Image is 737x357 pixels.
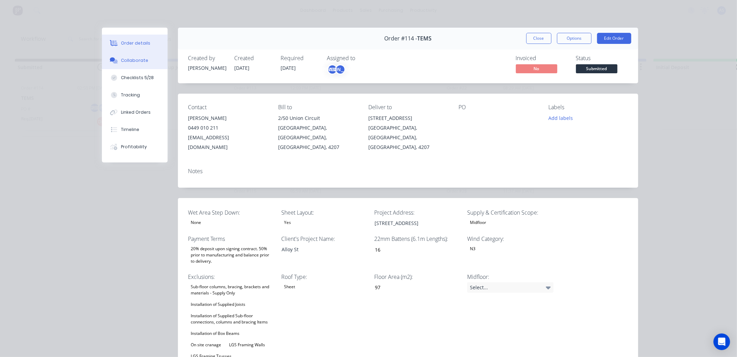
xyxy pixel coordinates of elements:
[188,113,267,123] div: [PERSON_NAME]
[102,52,168,69] button: Collaborate
[467,208,554,217] label: Supply & Certification Scope:
[188,133,267,152] div: [EMAIL_ADDRESS][DOMAIN_NAME]
[281,235,368,243] label: Client's Project Name:
[281,55,319,62] div: Required
[327,64,346,75] button: AS[PERSON_NAME]
[188,218,204,227] div: None
[121,40,150,46] div: Order details
[576,55,628,62] div: Status
[121,75,154,81] div: Checklists 5/28
[374,235,461,243] label: 22mm Battens (6.1m Lengths):
[188,123,267,133] div: 0449 010 211
[327,55,396,62] div: Assigned to
[467,282,554,293] div: Select...
[102,86,168,104] button: Tracking
[597,33,631,44] button: Edit Order
[278,123,357,152] div: [GEOGRAPHIC_DATA], [GEOGRAPHIC_DATA], [GEOGRAPHIC_DATA], 4207
[188,113,267,152] div: [PERSON_NAME]0449 010 211[EMAIL_ADDRESS][DOMAIN_NAME]
[188,104,267,111] div: Contact
[549,104,628,111] div: Labels
[188,300,248,309] div: Installation of Supplied Joists
[102,69,168,86] button: Checklists 5/28
[714,333,730,350] div: Open Intercom Messenger
[576,64,617,75] button: Submitted
[188,64,226,72] div: [PERSON_NAME]
[188,235,275,243] label: Payment Terms
[188,329,243,338] div: Installation of Box Beams
[121,92,140,98] div: Tracking
[188,282,275,298] div: Sub-floor columns, bracing, brackets and materials - Supply Only
[188,208,275,217] label: Wet Area Step Down:
[369,218,455,228] div: [STREET_ADDRESS]
[467,235,554,243] label: Wind Category:
[227,340,268,349] div: LGS Framing Walls
[557,33,592,44] button: Options
[235,65,250,71] span: [DATE]
[102,121,168,138] button: Timeline
[281,282,298,291] div: Sheet
[188,244,275,266] div: 20% deposit upon signing contract. 50% prior to manufacturing and balance prior to delivery.
[374,208,461,217] label: Project Address:
[278,104,357,111] div: Bill to
[368,113,447,123] div: [STREET_ADDRESS]
[188,273,275,281] label: Exclusions:
[235,55,273,62] div: Created
[369,244,460,255] input: Enter number...
[417,35,432,42] span: TEMS
[121,144,147,150] div: Profitability
[459,104,538,111] div: PO
[188,311,275,327] div: Installation of Supplied Sub-floor connections, columns and bracing Items
[281,218,294,227] div: Yes
[545,113,577,123] button: Add labels
[188,168,628,175] div: Notes
[121,109,151,115] div: Linked Orders
[276,244,362,254] div: Alloy St
[278,113,357,123] div: 2/50 Union Circuit
[516,64,557,73] span: No
[516,55,568,62] div: Invoiced
[335,64,346,75] div: [PERSON_NAME]
[121,126,139,133] div: Timeline
[369,282,460,293] input: Enter number...
[526,33,551,44] button: Close
[368,113,447,152] div: [STREET_ADDRESS][GEOGRAPHIC_DATA], [GEOGRAPHIC_DATA], [GEOGRAPHIC_DATA], 4207
[102,35,168,52] button: Order details
[374,273,461,281] label: Floor Area (m2):
[102,138,168,156] button: Profitability
[281,208,368,217] label: Sheet Layout:
[467,218,489,227] div: Midfloor
[576,64,617,73] span: Submitted
[467,273,554,281] label: Midfloor:
[102,104,168,121] button: Linked Orders
[384,35,417,42] span: Order #114 -
[121,57,148,64] div: Collaborate
[467,244,478,253] div: N3
[188,340,224,349] div: On site cranage
[188,55,226,62] div: Created by
[327,64,338,75] div: AS
[368,104,447,111] div: Deliver to
[281,65,296,71] span: [DATE]
[368,123,447,152] div: [GEOGRAPHIC_DATA], [GEOGRAPHIC_DATA], [GEOGRAPHIC_DATA], 4207
[278,113,357,152] div: 2/50 Union Circuit[GEOGRAPHIC_DATA], [GEOGRAPHIC_DATA], [GEOGRAPHIC_DATA], 4207
[281,273,368,281] label: Roof Type:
